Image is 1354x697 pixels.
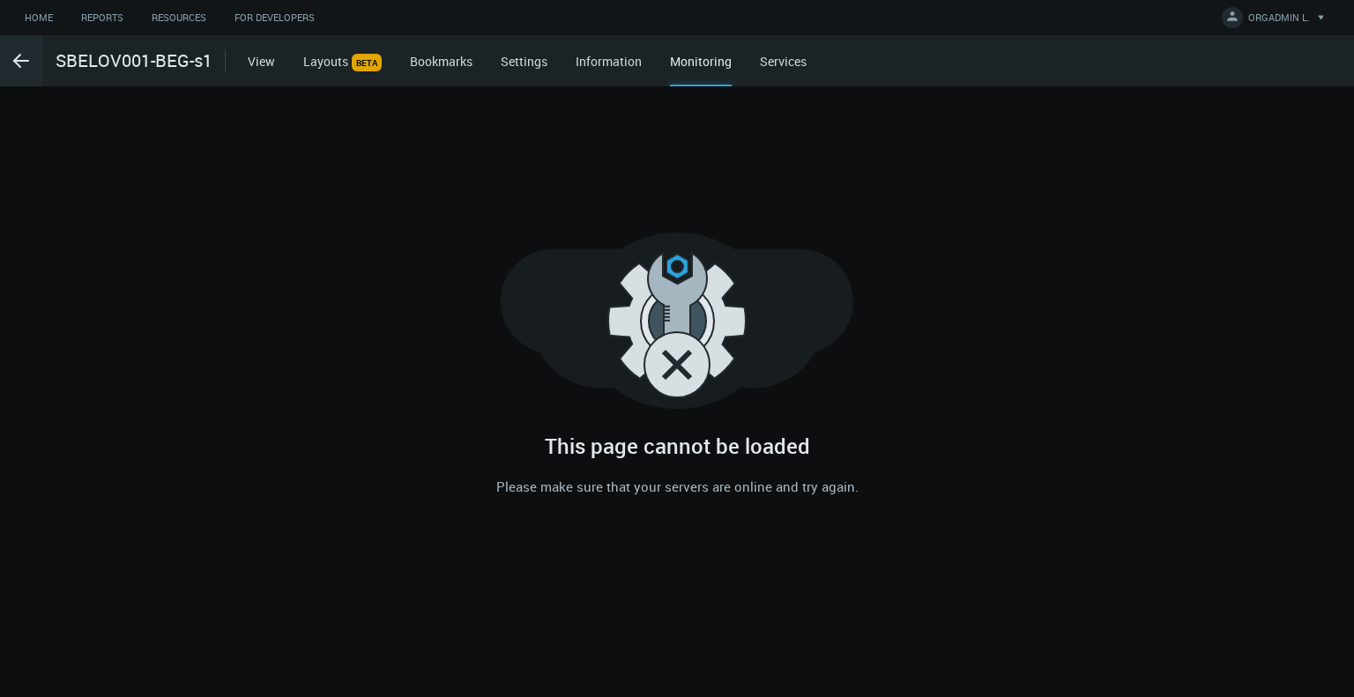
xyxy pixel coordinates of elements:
a: Reports [67,7,138,29]
a: For Developers [220,7,329,29]
a: LayoutsBETA [303,53,382,70]
a: View [248,53,275,70]
div: Please make sure that your servers are online and try again. [496,476,859,497]
span: SBELOV001-BEG-s1 [56,48,212,74]
span: ORGADMIN L. [1248,11,1310,31]
a: Bookmarks [410,53,472,70]
div: Monitoring [670,52,732,86]
a: Settings [501,53,547,70]
a: Services [760,53,807,70]
a: Information [576,53,642,70]
span: BETA [352,54,382,71]
h2: This page cannot be loaded [496,430,859,462]
a: Resources [138,7,220,29]
a: Home [11,7,67,29]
